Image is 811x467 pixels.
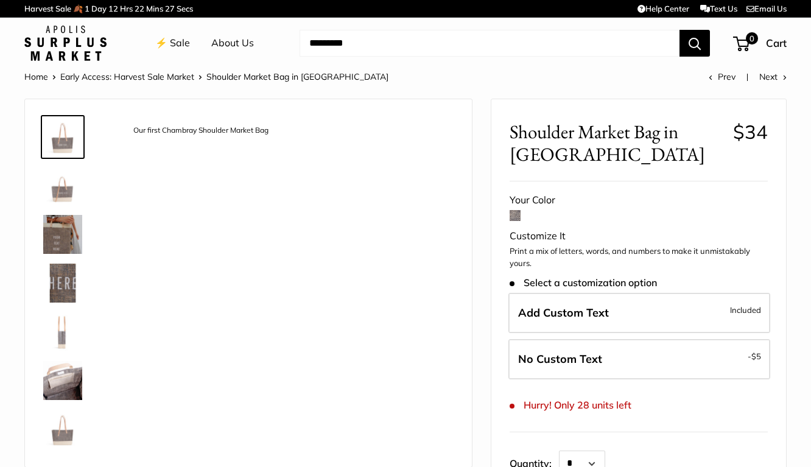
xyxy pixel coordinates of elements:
[700,4,737,13] a: Text Us
[679,30,710,57] button: Search
[510,245,768,269] p: Print a mix of letters, words, and numbers to make it unmistakably yours.
[43,118,82,156] img: description_Our first Chambray Shoulder Market Bag
[746,32,758,44] span: 0
[43,215,82,254] img: description_Classic Chambray on the Original Market Bag for the first time.
[518,306,609,320] span: Add Custom Text
[85,4,90,13] span: 1
[759,71,787,82] a: Next
[734,33,787,53] a: 0 Cart
[146,4,163,13] span: Mins
[127,122,275,139] div: Our first Chambray Shoulder Market Bag
[155,34,190,52] a: ⚡️ Sale
[177,4,193,13] span: Secs
[730,303,761,317] span: Included
[24,71,48,82] a: Home
[43,361,82,400] img: Shoulder Market Bag in Chambray
[24,26,107,61] img: Apolis: Surplus Market
[211,34,254,52] a: About Us
[510,227,768,245] div: Customize It
[43,264,82,303] img: description_A close up of our first Chambray Jute Bag
[637,4,689,13] a: Help Center
[510,191,768,209] div: Your Color
[518,352,602,366] span: No Custom Text
[165,4,175,13] span: 27
[751,351,761,361] span: $5
[120,4,133,13] span: Hrs
[41,310,85,354] a: description_Side view of the Shoulder Market Bag
[709,71,736,82] a: Prev
[41,212,85,256] a: description_Classic Chambray on the Original Market Bag for the first time.
[41,164,85,208] a: description_Adjustable soft leather handle
[766,37,787,49] span: Cart
[510,277,656,289] span: Select a customization option
[300,30,679,57] input: Search...
[748,349,761,363] span: -
[510,121,723,166] span: Shoulder Market Bag in [GEOGRAPHIC_DATA]
[43,312,82,351] img: description_Side view of the Shoulder Market Bag
[41,261,85,305] a: description_A close up of our first Chambray Jute Bag
[24,69,388,85] nav: Breadcrumb
[510,399,631,411] span: Hurry! Only 28 units left
[41,359,85,402] a: Shoulder Market Bag in Chambray
[91,4,107,13] span: Day
[206,71,388,82] span: Shoulder Market Bag in [GEOGRAPHIC_DATA]
[41,115,85,159] a: description_Our first Chambray Shoulder Market Bag
[746,4,787,13] a: Email Us
[60,71,194,82] a: Early Access: Harvest Sale Market
[135,4,144,13] span: 22
[108,4,118,13] span: 12
[41,407,85,451] a: Shoulder Market Bag in Chambray
[733,120,768,144] span: $34
[43,166,82,205] img: description_Adjustable soft leather handle
[508,293,770,333] label: Add Custom Text
[43,410,82,449] img: Shoulder Market Bag in Chambray
[508,339,770,379] label: Leave Blank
